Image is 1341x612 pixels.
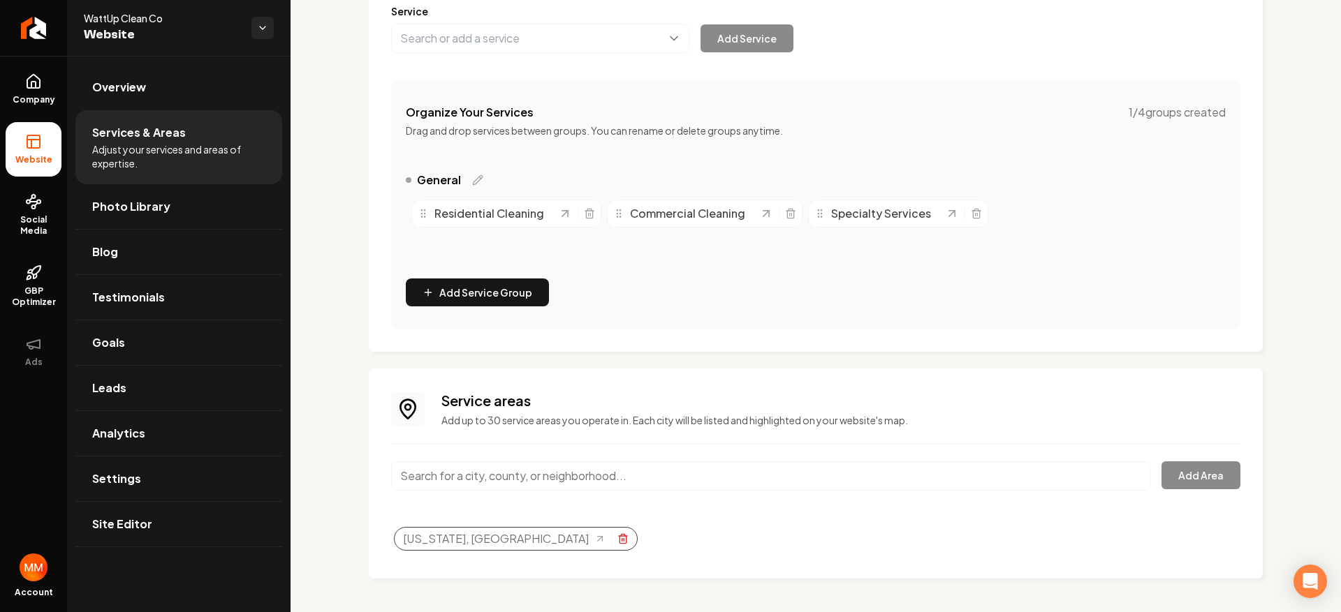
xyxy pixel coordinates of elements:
span: Photo Library [92,198,170,215]
span: Website [10,154,58,165]
span: 1 / 4 groups created [1129,104,1226,121]
a: GBP Optimizer [6,253,61,319]
span: Commercial Cleaning [630,205,745,222]
img: Rebolt Logo [21,17,47,39]
span: Settings [92,470,141,487]
div: Commercial Cleaning [613,205,759,222]
a: Blog [75,230,282,274]
span: GBP Optimizer [6,285,61,308]
button: Open user button [20,553,47,581]
span: Website [84,25,240,45]
span: Goals [92,334,125,351]
span: Residential Cleaning [434,205,544,222]
a: Testimonials [75,275,282,320]
a: Photo Library [75,184,282,229]
span: Specialty Services [831,205,931,222]
a: Settings [75,456,282,501]
a: Goals [75,320,282,365]
div: Specialty Services [814,205,945,222]
div: Open Intercom Messenger [1294,565,1327,598]
span: Blog [92,244,118,260]
input: Search for a city, county, or neighborhood... [391,461,1150,491]
span: Adjust your services and areas of expertise. [92,142,265,170]
span: WattUp Clean Co [84,11,240,25]
span: [US_STATE], [GEOGRAPHIC_DATA] [403,530,589,547]
a: Site Editor [75,502,282,546]
a: Leads [75,366,282,410]
span: Leads [92,380,126,396]
a: [US_STATE], [GEOGRAPHIC_DATA] [403,530,606,547]
label: Service [391,4,1240,18]
span: Social Media [6,214,61,237]
a: Company [6,62,61,117]
ul: Selected tags [394,527,1240,556]
span: Company [7,94,61,105]
div: Residential Cleaning [418,205,558,222]
span: Analytics [92,425,145,442]
span: Testimonials [92,289,165,306]
button: Ads [6,324,61,379]
h4: Organize Your Services [406,104,534,121]
span: General [417,172,461,188]
span: Overview [92,79,146,96]
img: Matthew Meyer [20,553,47,581]
a: Analytics [75,411,282,456]
span: Services & Areas [92,124,186,141]
h3: Service areas [441,391,1240,410]
span: Site Editor [92,516,152,532]
p: Add up to 30 service areas you operate in. Each city will be listed and highlighted on your websi... [441,413,1240,427]
span: Account [15,587,53,598]
a: Social Media [6,182,61,248]
a: Overview [75,65,282,110]
span: Ads [20,357,48,368]
p: Drag and drop services between groups. You can rename or delete groups anytime. [406,124,1226,137]
button: Add Service Group [406,278,549,306]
